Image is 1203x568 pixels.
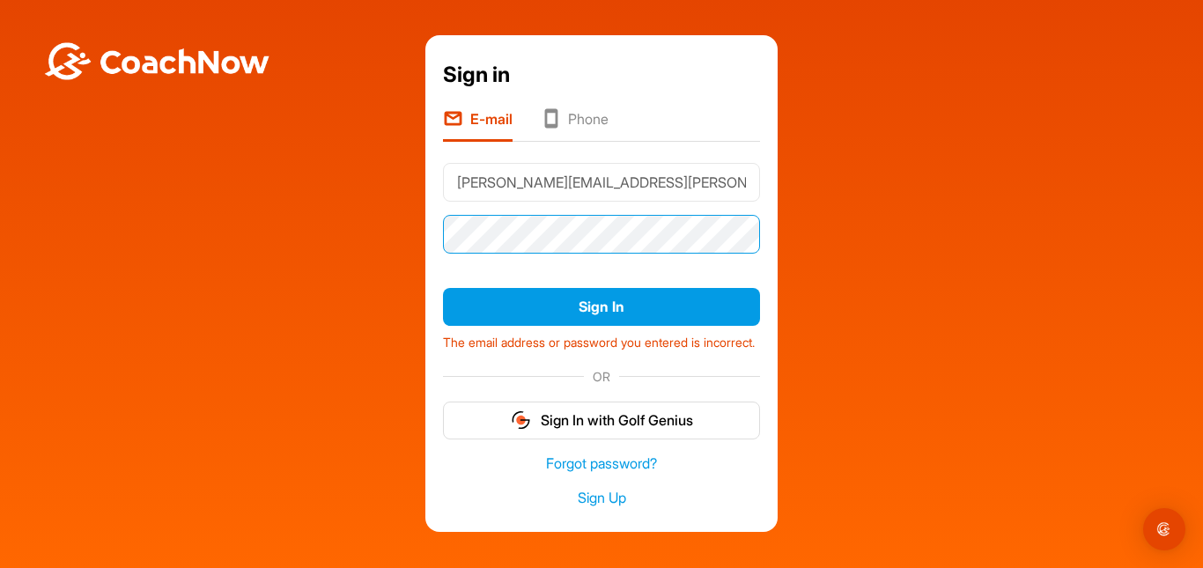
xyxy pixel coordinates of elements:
[584,367,619,386] span: OR
[510,409,532,431] img: gg_logo
[443,288,760,326] button: Sign In
[443,108,513,142] li: E-mail
[443,402,760,439] button: Sign In with Golf Genius
[443,488,760,508] a: Sign Up
[443,163,760,202] input: E-mail
[443,454,760,474] a: Forgot password?
[443,59,760,91] div: Sign in
[541,108,609,142] li: Phone
[1143,508,1185,550] div: Open Intercom Messenger
[42,42,271,80] img: BwLJSsUCoWCh5upNqxVrqldRgqLPVwmV24tXu5FoVAoFEpwwqQ3VIfuoInZCoVCoTD4vwADAC3ZFMkVEQFDAAAAAElFTkSuQmCC
[443,327,760,352] div: The email address or password you entered is incorrect.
